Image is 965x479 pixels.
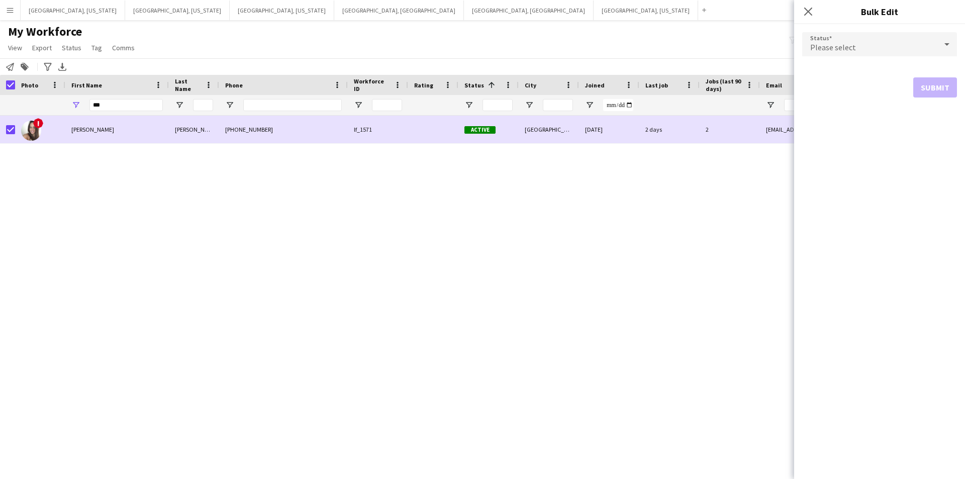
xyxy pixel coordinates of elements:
[525,81,536,89] span: City
[19,61,31,73] app-action-btn: Add to tag
[42,61,54,73] app-action-btn: Advanced filters
[372,99,402,111] input: Workforce ID Filter Input
[4,61,16,73] app-action-btn: Notify workforce
[348,116,408,143] div: lf_1571
[21,1,125,20] button: [GEOGRAPHIC_DATA], [US_STATE]
[519,116,579,143] div: [GEOGRAPHIC_DATA]
[414,81,433,89] span: Rating
[230,1,334,20] button: [GEOGRAPHIC_DATA], [US_STATE]
[21,121,41,141] img: Jay Godoy
[585,101,594,110] button: Open Filter Menu
[21,81,38,89] span: Photo
[33,118,43,128] span: !
[543,99,573,111] input: City Filter Input
[334,1,464,20] button: [GEOGRAPHIC_DATA], [GEOGRAPHIC_DATA]
[87,41,106,54] a: Tag
[125,1,230,20] button: [GEOGRAPHIC_DATA], [US_STATE]
[193,99,213,111] input: Last Name Filter Input
[464,1,594,20] button: [GEOGRAPHIC_DATA], [GEOGRAPHIC_DATA]
[645,81,668,89] span: Last job
[225,81,243,89] span: Phone
[89,99,163,111] input: First Name Filter Input
[108,41,139,54] a: Comms
[464,126,496,134] span: Active
[62,43,81,52] span: Status
[8,24,82,39] span: My Workforce
[175,77,201,92] span: Last Name
[32,43,52,52] span: Export
[700,116,760,143] div: 2
[766,101,775,110] button: Open Filter Menu
[112,43,135,52] span: Comms
[810,42,856,52] span: Please select
[56,61,68,73] app-action-btn: Export XLSX
[464,81,484,89] span: Status
[766,81,782,89] span: Email
[482,99,513,111] input: Status Filter Input
[219,116,348,143] div: [PHONE_NUMBER]
[354,77,390,92] span: Workforce ID
[639,116,700,143] div: 2 days
[354,101,363,110] button: Open Filter Menu
[71,101,80,110] button: Open Filter Menu
[4,41,26,54] a: View
[784,99,814,111] input: Email Filter Input
[579,116,639,143] div: [DATE]
[58,41,85,54] a: Status
[706,77,742,92] span: Jobs (last 90 days)
[65,116,169,143] div: [PERSON_NAME]
[603,99,633,111] input: Joined Filter Input
[794,5,965,18] h3: Bulk Edit
[91,43,102,52] span: Tag
[525,101,534,110] button: Open Filter Menu
[71,81,102,89] span: First Name
[243,99,342,111] input: Phone Filter Input
[175,101,184,110] button: Open Filter Menu
[760,116,820,143] div: [EMAIL_ADDRESS][DOMAIN_NAME]
[594,1,698,20] button: [GEOGRAPHIC_DATA], [US_STATE]
[8,43,22,52] span: View
[28,41,56,54] a: Export
[169,116,219,143] div: [PERSON_NAME]
[225,101,234,110] button: Open Filter Menu
[585,81,605,89] span: Joined
[464,101,473,110] button: Open Filter Menu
